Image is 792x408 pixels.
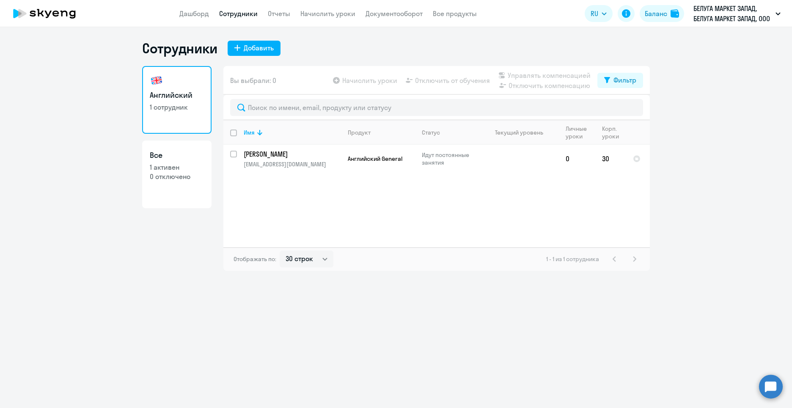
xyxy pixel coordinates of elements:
button: Добавить [228,41,280,56]
div: Статус [422,129,440,136]
button: Балансbalance [640,5,684,22]
p: 1 сотрудник [150,102,204,112]
div: Личные уроки [566,125,595,140]
div: Личные уроки [566,125,589,140]
td: 0 [559,145,595,173]
a: [PERSON_NAME] [244,149,341,159]
a: Дашборд [179,9,209,18]
p: [EMAIL_ADDRESS][DOMAIN_NAME] [244,160,341,168]
div: Баланс [645,8,667,19]
input: Поиск по имени, email, продукту или статусу [230,99,643,116]
div: Статус [422,129,480,136]
span: Английский General [348,155,402,163]
div: Фильтр [613,75,636,85]
p: 0 отключено [150,172,204,181]
p: Идут постоянные занятия [422,151,480,166]
div: Текущий уровень [487,129,558,136]
img: balance [671,9,679,18]
p: БЕЛУГА МАРКЕТ ЗАПАД, БЕЛУГА МАРКЕТ ЗАПАД, ООО [693,3,772,24]
span: Вы выбрали: 0 [230,75,276,85]
a: Все продукты [433,9,477,18]
a: Все1 активен0 отключено [142,141,212,208]
button: БЕЛУГА МАРКЕТ ЗАПАД, БЕЛУГА МАРКЕТ ЗАПАД, ООО [689,3,785,24]
div: Корп. уроки [602,125,626,140]
div: Продукт [348,129,371,136]
a: Сотрудники [219,9,258,18]
h3: Английский [150,90,204,101]
span: RU [591,8,598,19]
td: 30 [595,145,626,173]
div: Продукт [348,129,415,136]
div: Корп. уроки [602,125,620,140]
div: Имя [244,129,255,136]
a: Отчеты [268,9,290,18]
span: 1 - 1 из 1 сотрудника [546,255,599,263]
a: Английский1 сотрудник [142,66,212,134]
button: RU [585,5,613,22]
a: Документооборот [366,9,423,18]
button: Фильтр [597,73,643,88]
div: Текущий уровень [495,129,543,136]
span: Отображать по: [234,255,276,263]
a: Начислить уроки [300,9,355,18]
div: Добавить [244,43,274,53]
p: 1 активен [150,163,204,172]
img: english [150,74,163,87]
div: Имя [244,129,341,136]
h1: Сотрудники [142,40,217,57]
p: [PERSON_NAME] [244,149,339,159]
h3: Все [150,150,204,161]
